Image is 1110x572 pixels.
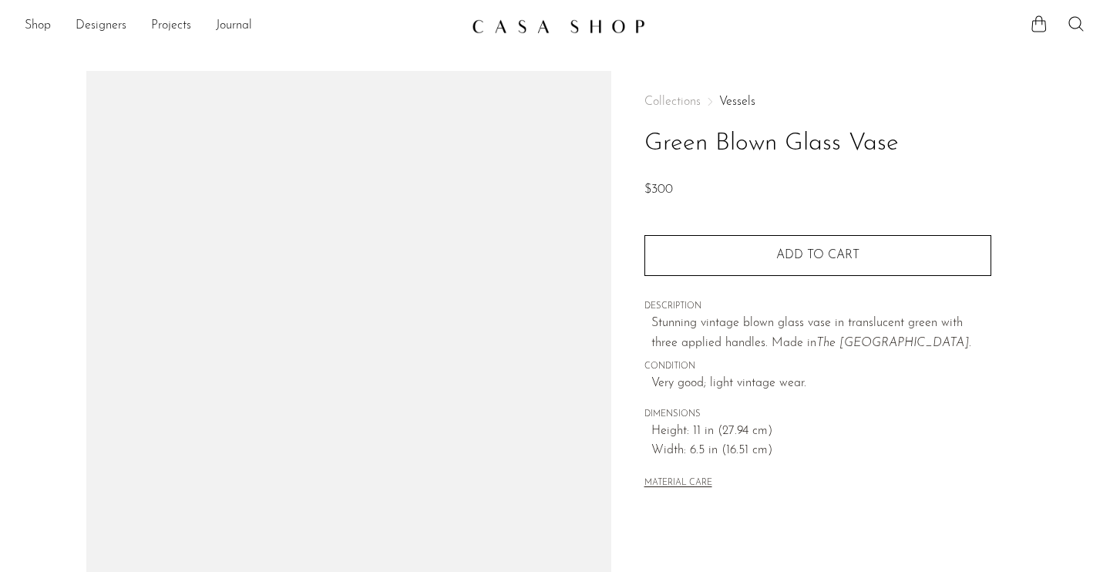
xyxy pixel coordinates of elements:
span: Collections [644,96,701,108]
span: $300 [644,183,673,196]
a: Designers [76,16,126,36]
span: Very good; light vintage wear. [651,374,991,394]
a: Vessels [719,96,755,108]
span: Height: 11 in (27.94 cm) [651,422,991,442]
a: Shop [25,16,51,36]
span: CONDITION [644,360,991,374]
nav: Desktop navigation [25,13,459,39]
span: DESCRIPTION [644,300,991,314]
span: Width: 6.5 in (16.51 cm) [651,441,991,461]
button: Add to cart [644,235,991,275]
p: Stunning vintage blown glass vase in translucent green with three applied handles. Made in . [651,314,991,353]
em: The [GEOGRAPHIC_DATA] [816,337,969,349]
nav: Breadcrumbs [644,96,991,108]
span: Add to cart [776,249,859,261]
button: MATERIAL CARE [644,478,712,490]
a: Projects [151,16,191,36]
ul: NEW HEADER MENU [25,13,459,39]
span: DIMENSIONS [644,408,991,422]
a: Journal [216,16,252,36]
h1: Green Blown Glass Vase [644,124,991,163]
